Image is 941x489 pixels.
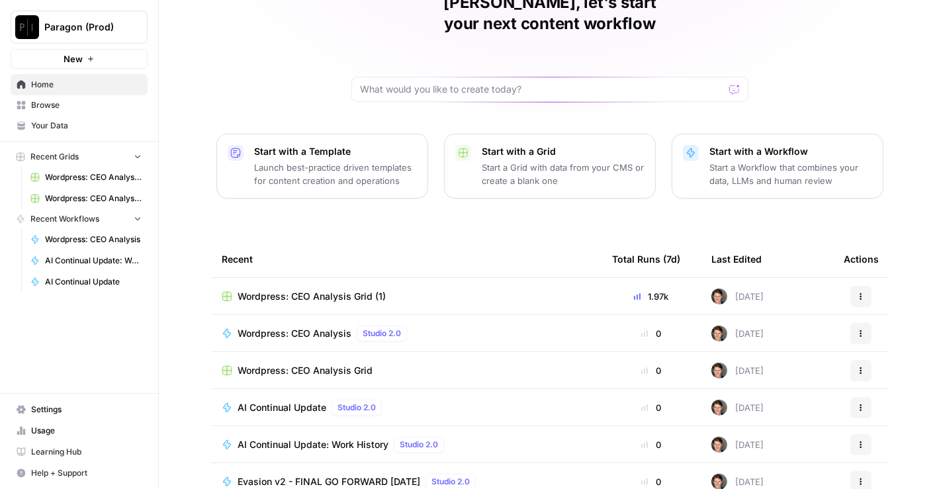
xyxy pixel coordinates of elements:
a: Wordpress: CEO AnalysisStudio 2.0 [222,326,591,341]
div: 0 [612,438,690,451]
div: [DATE] [711,326,764,341]
a: Wordpress: CEO Analysis Grid (1) [24,188,148,209]
a: Your Data [11,115,148,136]
button: New [11,49,148,69]
p: Start with a Workflow [709,145,872,158]
a: AI Continual Update: Work History [24,250,148,271]
span: Usage [31,425,142,437]
span: Your Data [31,120,142,132]
img: Paragon (Prod) Logo [15,15,39,39]
span: AI Continual Update [45,276,142,288]
span: Recent Workflows [30,213,99,225]
div: 0 [612,475,690,488]
div: [DATE] [711,289,764,304]
span: Wordpress: CEO Analysis [238,327,351,340]
div: 0 [612,364,690,377]
span: Evasion v2 - FINAL GO FORWARD [DATE] [238,475,420,488]
input: What would you like to create today? [360,83,724,96]
a: Wordpress: CEO Analysis [24,229,148,250]
span: Wordpress: CEO Analysis [45,234,142,245]
button: Recent Grids [11,147,148,167]
img: qw00ik6ez51o8uf7vgx83yxyzow9 [711,437,727,453]
span: Studio 2.0 [400,439,438,451]
span: Wordpress: CEO Analysis Grid [238,364,373,377]
div: Recent [222,241,591,277]
span: Paragon (Prod) [44,21,124,34]
span: Browse [31,99,142,111]
span: Home [31,79,142,91]
span: AI Continual Update: Work History [45,255,142,267]
a: Wordpress: CEO Analysis Grid [24,167,148,188]
button: Start with a GridStart a Grid with data from your CMS or create a blank one [444,134,656,199]
a: Wordpress: CEO Analysis Grid [222,364,591,377]
div: 0 [612,327,690,340]
p: Start with a Grid [482,145,645,158]
p: Launch best-practice driven templates for content creation and operations [254,161,417,187]
a: AI Continual Update [24,271,148,292]
p: Start a Workflow that combines your data, LLMs and human review [709,161,872,187]
button: Workspace: Paragon (Prod) [11,11,148,44]
div: 1.97k [612,290,690,303]
div: [DATE] [711,437,764,453]
div: Total Runs (7d) [612,241,680,277]
div: [DATE] [711,363,764,378]
a: Browse [11,95,148,116]
a: Settings [11,399,148,420]
span: Learning Hub [31,446,142,458]
button: Help + Support [11,463,148,484]
div: Last Edited [711,241,762,277]
div: [DATE] [711,400,764,416]
button: Recent Workflows [11,209,148,229]
span: Wordpress: CEO Analysis Grid [45,171,142,183]
span: AI Continual Update [238,401,326,414]
img: qw00ik6ez51o8uf7vgx83yxyzow9 [711,289,727,304]
span: Studio 2.0 [363,328,401,339]
span: Help + Support [31,467,142,479]
a: AI Continual UpdateStudio 2.0 [222,400,591,416]
img: qw00ik6ez51o8uf7vgx83yxyzow9 [711,400,727,416]
span: Recent Grids [30,151,79,163]
div: Actions [844,241,879,277]
span: AI Continual Update: Work History [238,438,388,451]
span: New [64,52,83,66]
img: qw00ik6ez51o8uf7vgx83yxyzow9 [711,363,727,378]
a: Home [11,74,148,95]
p: Start with a Template [254,145,417,158]
a: Usage [11,420,148,441]
button: Start with a TemplateLaunch best-practice driven templates for content creation and operations [216,134,428,199]
span: Studio 2.0 [431,476,470,488]
a: AI Continual Update: Work HistoryStudio 2.0 [222,437,591,453]
p: Start a Grid with data from your CMS or create a blank one [482,161,645,187]
span: Studio 2.0 [337,402,376,414]
span: Wordpress: CEO Analysis Grid (1) [238,290,386,303]
div: 0 [612,401,690,414]
button: Start with a WorkflowStart a Workflow that combines your data, LLMs and human review [672,134,883,199]
span: Settings [31,404,142,416]
a: Wordpress: CEO Analysis Grid (1) [222,290,591,303]
img: qw00ik6ez51o8uf7vgx83yxyzow9 [711,326,727,341]
span: Wordpress: CEO Analysis Grid (1) [45,193,142,204]
a: Learning Hub [11,441,148,463]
